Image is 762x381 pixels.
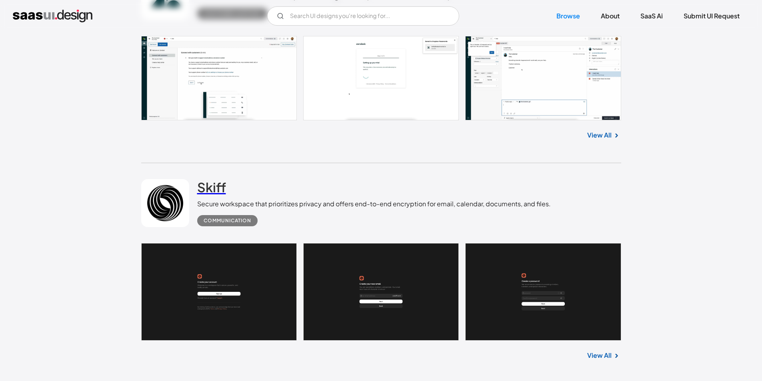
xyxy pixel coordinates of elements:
[204,216,251,225] div: Communication
[197,179,226,199] a: Skiff
[591,7,629,25] a: About
[674,7,749,25] a: Submit UI Request
[587,351,612,360] a: View All
[197,199,551,209] div: Secure workspace that prioritizes privacy and offers end-to-end encryption for email, calendar, d...
[587,130,612,140] a: View All
[631,7,672,25] a: SaaS Ai
[547,7,590,25] a: Browse
[197,179,226,195] h2: Skiff
[267,6,459,26] input: Search UI designs you're looking for...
